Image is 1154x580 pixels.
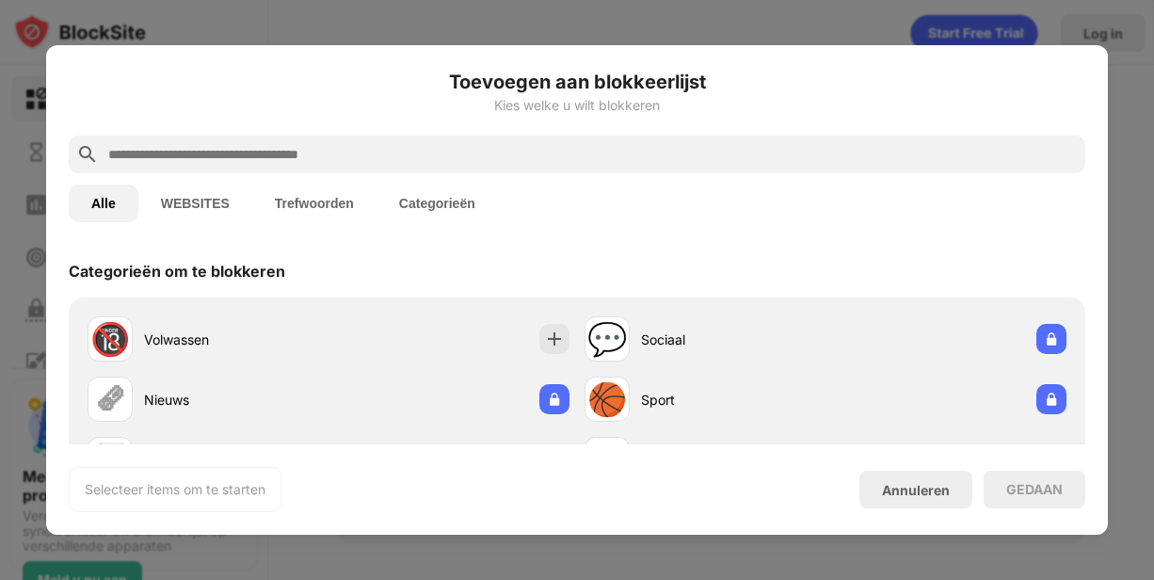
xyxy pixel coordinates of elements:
[90,320,130,359] div: 🔞
[591,441,623,479] div: 🛍
[641,390,825,410] div: Sport
[69,68,1085,96] h6: Toevoegen aan blokkeerlijst
[85,480,265,499] div: Selecteer items om te starten
[76,143,99,166] img: search.svg
[587,320,627,359] div: 💬
[587,380,627,419] div: 🏀
[69,262,285,281] div: Categorieën om te blokkeren
[1006,482,1063,497] div: GEDAAN
[144,330,329,349] div: Volwassen
[882,482,950,498] div: Annuleren
[641,330,825,349] div: Sociaal
[138,185,252,222] button: WEBSITES
[90,441,130,479] div: 🃏
[94,380,126,419] div: 🗞
[377,185,498,222] button: Categorieën
[252,185,377,222] button: Trefwoorden
[144,390,329,410] div: Nieuws
[69,98,1085,113] div: Kies welke u wilt blokkeren
[69,185,138,222] button: Alle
